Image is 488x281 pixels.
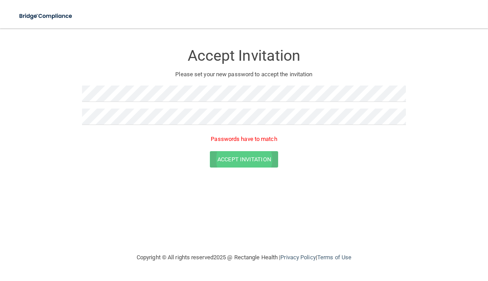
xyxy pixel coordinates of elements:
[82,243,406,272] div: Copyright © All rights reserved 2025 @ Rectangle Health | |
[317,254,351,261] a: Terms of Use
[280,254,315,261] a: Privacy Policy
[89,69,399,80] p: Please set your new password to accept the invitation
[82,47,406,64] h3: Accept Invitation
[13,7,79,25] img: bridge_compliance_login_screen.278c3ca4.svg
[210,151,278,168] button: Accept Invitation
[82,134,406,144] p: Passwords have to match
